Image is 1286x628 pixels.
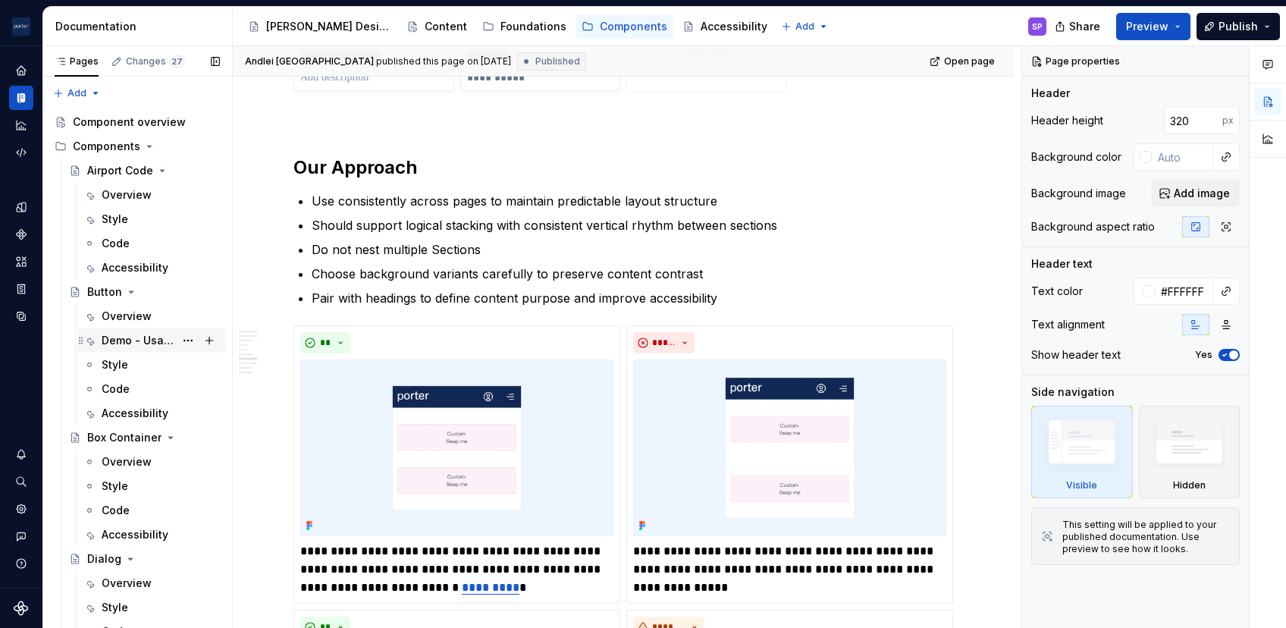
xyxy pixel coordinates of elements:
[245,55,374,68] span: Andlei [GEOGRAPHIC_DATA]
[633,360,946,535] img: 881374a6-45be-41cc-ab96-baa01dce5401.png
[1031,406,1133,498] div: Visible
[77,183,226,207] a: Overview
[600,19,667,34] div: Components
[1031,113,1103,128] div: Header height
[87,551,121,567] div: Dialog
[1031,149,1121,165] div: Background color
[9,497,33,521] div: Settings
[102,260,168,275] div: Accessibility
[9,58,33,83] a: Home
[9,277,33,301] a: Storybook stories
[77,450,226,474] a: Overview
[9,195,33,219] a: Design tokens
[1069,19,1100,34] span: Share
[77,523,226,547] a: Accessibility
[77,231,226,256] a: Code
[1126,19,1168,34] span: Preview
[102,212,128,227] div: Style
[1031,385,1115,400] div: Side navigation
[676,14,773,39] a: Accessibility
[1031,347,1121,363] div: Show header text
[1031,86,1070,101] div: Header
[77,207,226,231] a: Style
[795,20,814,33] span: Add
[63,547,226,571] a: Dialog
[77,256,226,280] a: Accessibility
[9,524,33,548] button: Contact support
[1031,186,1126,201] div: Background image
[73,139,140,154] div: Components
[77,377,226,401] a: Code
[1031,219,1155,234] div: Background aspect ratio
[63,280,226,304] a: Button
[1197,13,1280,40] button: Publish
[102,527,168,542] div: Accessibility
[293,155,953,180] h2: Our Approach
[1032,20,1043,33] div: SP
[9,86,33,110] a: Documentation
[12,17,30,36] img: f0306bc8-3074-41fb-b11c-7d2e8671d5eb.png
[9,250,33,274] a: Assets
[312,192,953,210] p: Use consistently across pages to maintain predictable layout structure
[77,498,226,523] a: Code
[102,600,128,615] div: Style
[55,19,226,34] div: Documentation
[9,442,33,466] div: Notifications
[425,19,467,34] div: Content
[925,51,1002,72] a: Open page
[312,216,953,234] p: Should support logical stacking with consistent vertical rhythm between sections
[77,571,226,595] a: Overview
[49,110,226,134] a: Component overview
[400,14,473,39] a: Content
[1173,479,1206,491] div: Hidden
[102,382,130,397] div: Code
[169,55,185,68] span: 27
[1031,284,1083,299] div: Text color
[1062,519,1230,555] div: This setting will be applied to your published documentation. Use preview to see how it looks.
[14,601,29,616] svg: Supernova Logo
[944,55,995,68] span: Open page
[535,55,580,68] span: Published
[77,401,226,425] a: Accessibility
[49,83,105,104] button: Add
[9,113,33,137] div: Analytics
[9,140,33,165] a: Code automation
[1152,180,1240,207] button: Add image
[576,14,673,39] a: Components
[1047,13,1110,40] button: Share
[376,55,511,68] div: published this page on [DATE]
[102,187,152,203] div: Overview
[312,265,953,283] p: Choose background variants carefully to preserve content contrast
[300,360,613,535] img: b7168ca3-1f20-462b-8fb1-2994bfc47dc1.png
[63,159,226,183] a: Airport Code
[312,240,953,259] p: Do not nest multiple Sections
[102,406,168,421] div: Accessibility
[77,328,226,353] a: Demo - Usage
[9,304,33,328] a: Data sources
[49,134,226,159] div: Components
[776,16,833,37] button: Add
[1222,115,1234,127] p: px
[77,304,226,328] a: Overview
[63,425,226,450] a: Box Container
[500,19,566,34] div: Foundations
[1174,186,1230,201] span: Add image
[102,357,128,372] div: Style
[1219,19,1258,34] span: Publish
[102,333,174,348] div: Demo - Usage
[312,289,953,307] p: Pair with headings to define content purpose and improve accessibility
[102,503,130,518] div: Code
[126,55,185,68] div: Changes
[9,222,33,246] a: Components
[1031,256,1093,272] div: Header text
[1116,13,1190,40] button: Preview
[55,55,99,68] div: Pages
[476,14,572,39] a: Foundations
[87,430,162,445] div: Box Container
[77,353,226,377] a: Style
